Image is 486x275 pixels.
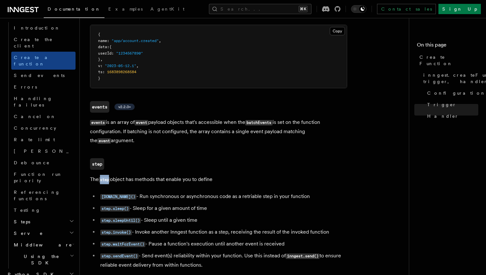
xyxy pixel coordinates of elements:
[98,76,100,81] span: }
[116,51,143,56] span: "1234567890"
[100,242,145,247] code: step.waitForEvent()
[417,51,478,69] a: Create Function
[107,39,109,43] span: :
[135,120,148,125] code: event
[103,70,105,74] span: :
[100,206,130,211] code: step.sleep()
[14,172,62,183] span: Function run priority
[100,57,103,62] span: ,
[98,204,347,213] li: - Sleep for a given amount of time
[14,84,37,90] span: Errors
[98,70,103,74] span: ts
[100,193,136,199] a: [DOMAIN_NAME]()
[427,113,459,119] span: Handler
[90,101,109,113] code: events
[100,229,132,235] a: step.invoke()
[100,205,130,211] a: step.sleep()
[14,160,50,165] span: Debounce
[98,228,347,237] li: - Invoke another Inngest function as a step, receiving the result of the invoked function
[44,2,104,18] a: Documentation
[14,114,56,119] span: Cancel on
[100,241,145,247] a: step.waitForEvent()
[100,218,141,223] code: step.sleepUntil()
[112,51,114,56] span: :
[100,194,136,200] code: [DOMAIN_NAME]()
[14,55,52,66] span: Create a function
[11,34,76,52] a: Create the client
[97,138,111,144] code: event
[11,204,76,216] a: Testing
[11,52,76,70] a: Create a function
[105,64,136,68] span: "2023-05-12.1"
[330,27,345,35] button: Copy
[136,64,139,68] span: ,
[11,219,30,225] span: Steps
[417,41,478,51] h4: On this page
[98,251,347,270] li: - Send event(s) reliability within your function. Use this instead of to ensure reliable event de...
[425,99,478,110] a: Trigger
[90,120,106,125] code: events
[98,57,100,62] span: }
[99,177,110,183] code: step
[11,168,76,186] a: Function run priority
[11,228,76,239] button: Serve
[100,253,139,259] a: step.sendEvent()
[90,158,104,170] a: step
[107,70,136,74] span: 1683898268584
[98,45,107,49] span: data
[5,22,76,269] div: TypeScript SDK
[11,134,76,145] a: Rate limit
[98,51,112,56] span: userId
[419,54,478,67] span: Create Function
[11,251,76,269] button: Using the SDK
[98,216,347,225] li: - Sleep until a given time
[150,6,184,12] span: AgentKit
[98,192,347,201] li: - Run synchronous or asynchronous code as a retriable step in your function
[245,120,272,125] code: batchEvents
[11,230,43,236] span: Serve
[109,45,112,49] span: {
[425,87,478,99] a: Configuration
[14,73,65,78] span: Send events
[107,45,109,49] span: :
[98,239,347,249] li: - Pause a function's execution until another event is received
[100,230,132,235] code: step.invoke()
[377,4,436,14] a: Contact sales
[11,239,76,251] button: Middleware
[11,22,76,34] a: Introduction
[118,104,131,109] span: v2.2.0+
[351,5,366,13] button: Toggle dark mode
[100,217,141,223] a: step.sleepUntil()
[425,110,478,122] a: Handler
[11,145,76,157] a: [PERSON_NAME]
[209,4,311,14] button: Search...⌘K
[14,96,52,107] span: Handling failures
[159,39,161,43] span: ,
[11,93,76,111] a: Handling failures
[90,101,135,113] a: events v2.2.0+
[90,118,347,145] p: is an array of payload objects that's accessible when the is set on the function configuration. I...
[112,39,159,43] span: "app/account.created"
[427,101,456,108] span: Trigger
[100,254,139,259] code: step.sendEvent()
[48,6,101,12] span: Documentation
[11,111,76,122] a: Cancel on
[14,190,60,201] span: Referencing functions
[98,64,100,68] span: v
[11,253,70,266] span: Using the SDK
[14,208,40,213] span: Testing
[98,32,100,37] span: {
[11,216,76,228] button: Steps
[299,6,308,12] kbd: ⌘K
[14,149,108,154] span: [PERSON_NAME]
[108,6,143,12] span: Examples
[11,242,72,248] span: Middleware
[286,254,319,259] code: inngest.send()
[14,37,53,48] span: Create the client
[104,2,147,17] a: Examples
[14,25,60,30] span: Introduction
[11,81,76,93] a: Errors
[14,137,55,142] span: Rate limit
[11,186,76,204] a: Referencing functions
